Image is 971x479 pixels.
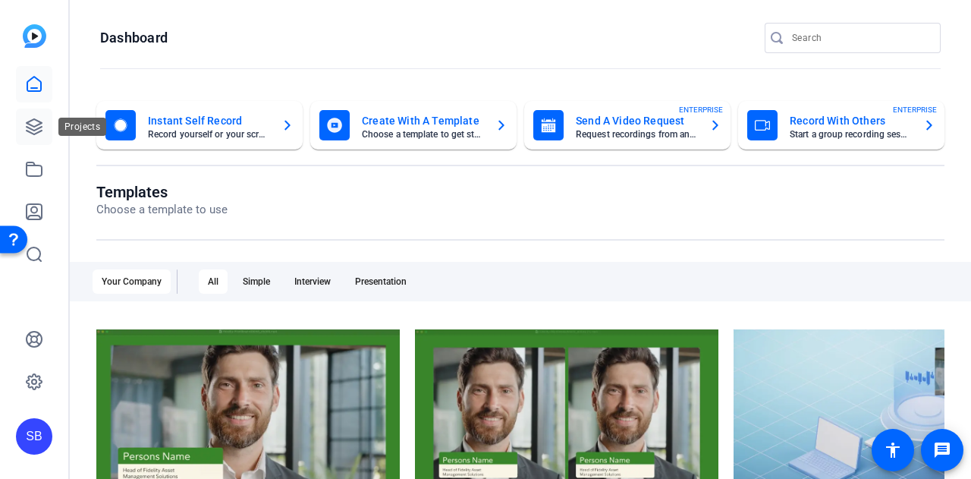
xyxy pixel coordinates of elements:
div: Projects [58,118,106,136]
button: Instant Self RecordRecord yourself or your screen [96,101,303,150]
mat-card-subtitle: Start a group recording session [790,130,911,139]
div: All [199,269,228,294]
div: SB [16,418,52,455]
mat-card-title: Record With Others [790,112,911,130]
mat-card-subtitle: Choose a template to get started [362,130,483,139]
mat-card-subtitle: Request recordings from anyone, anywhere [576,130,697,139]
h1: Dashboard [100,29,168,47]
img: blue-gradient.svg [23,24,46,48]
span: ENTERPRISE [893,104,937,115]
div: Interview [285,269,340,294]
mat-card-title: Instant Self Record [148,112,269,130]
mat-icon: message [933,441,951,459]
button: Create With A TemplateChoose a template to get started [310,101,517,150]
mat-icon: accessibility [884,441,902,459]
button: Record With OthersStart a group recording sessionENTERPRISE [738,101,944,150]
mat-card-subtitle: Record yourself or your screen [148,130,269,139]
button: Send A Video RequestRequest recordings from anyone, anywhereENTERPRISE [524,101,731,150]
p: Choose a template to use [96,201,228,219]
mat-card-title: Send A Video Request [576,112,697,130]
div: Simple [234,269,279,294]
h1: Templates [96,183,228,201]
input: Search [792,29,929,47]
div: Your Company [93,269,171,294]
div: Presentation [346,269,416,294]
mat-card-title: Create With A Template [362,112,483,130]
span: ENTERPRISE [679,104,723,115]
